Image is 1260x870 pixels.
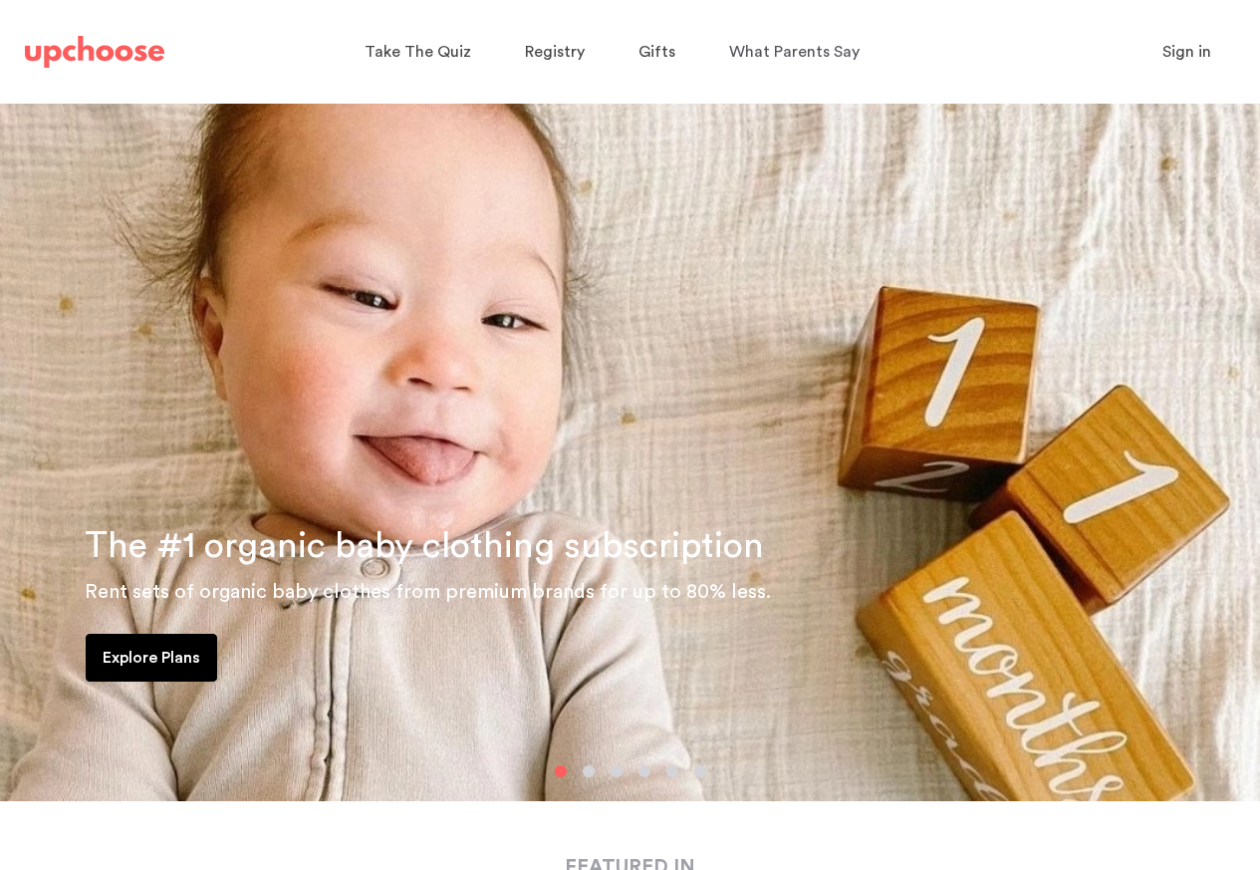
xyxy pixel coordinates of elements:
[85,576,1236,608] p: Rent sets of organic baby clothes from premium brands for up to 80% less.
[365,44,471,60] span: Take The Quiz
[86,634,217,682] a: Explore Plans
[729,33,866,72] a: What Parents Say
[729,44,860,60] span: What Parents Say
[525,33,591,72] a: Registry
[638,33,681,72] a: Gifts
[103,646,200,670] p: Explore Plans
[365,33,477,72] a: Take The Quiz
[1137,32,1236,72] button: Sign in
[25,36,164,68] img: UpChoose
[525,44,585,60] span: Registry
[85,528,764,564] span: The #1 organic baby clothing subscription
[638,44,675,60] span: Gifts
[25,32,164,73] a: UpChoose
[1162,44,1211,60] span: Sign in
